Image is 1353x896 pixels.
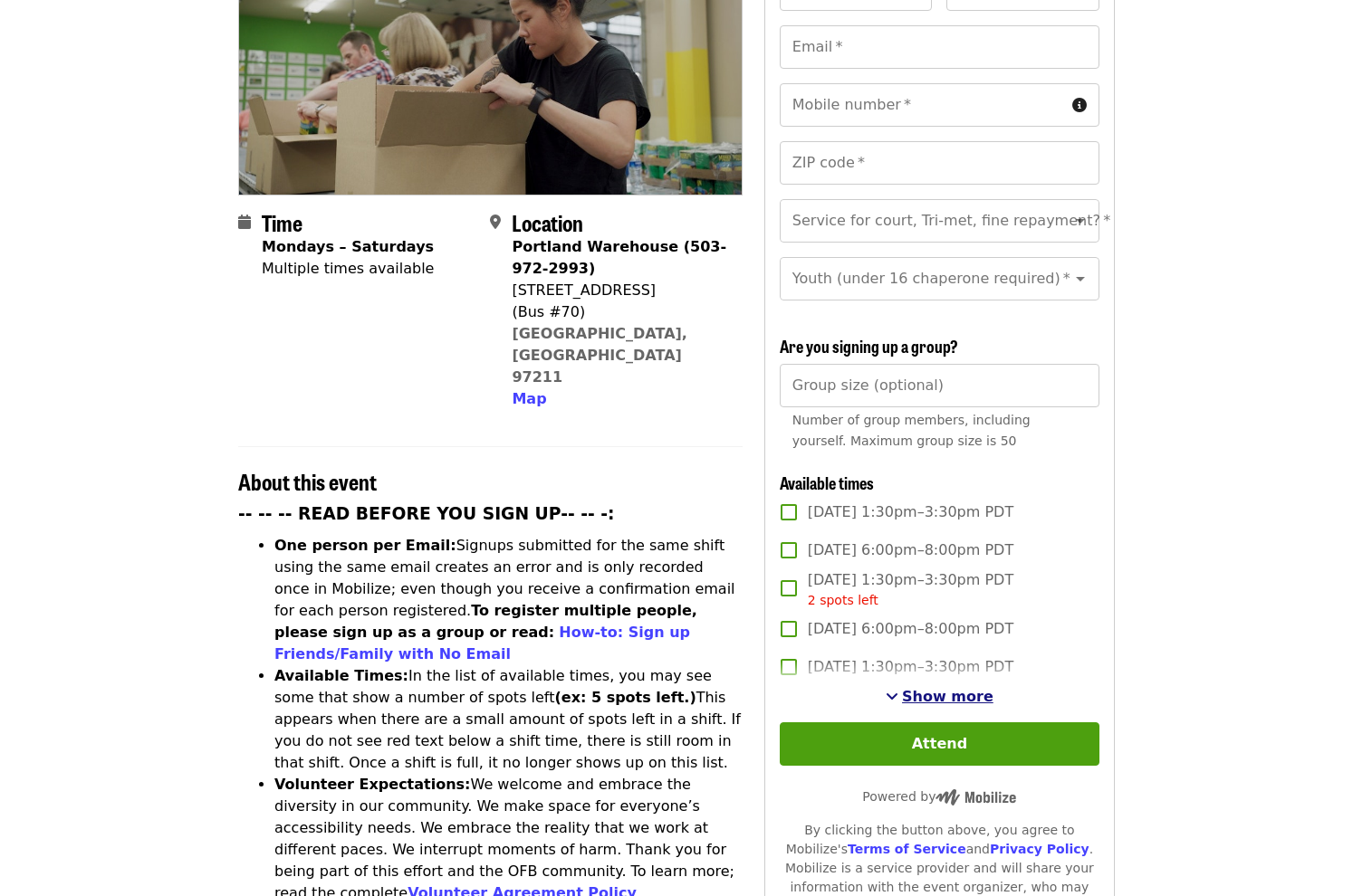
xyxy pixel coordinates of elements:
span: Show more [902,688,993,705]
span: [DATE] 1:30pm–3:30pm PDT [808,501,1013,523]
strong: Available Times: [274,667,408,684]
span: Available times [780,471,874,494]
input: ZIP code [780,141,1099,185]
button: Attend [780,722,1099,766]
div: [STREET_ADDRESS] [512,280,727,301]
input: Mobile number [780,83,1065,127]
li: In the list of available times, you may see some that show a number of spots left This appears wh... [274,665,743,774]
strong: One person per Email: [274,537,456,554]
button: Open [1068,208,1093,234]
span: [DATE] 1:30pm–3:30pm PDT [808,569,1013,610]
img: Powered by Mobilize [936,789,1016,805]
div: Multiple times available [262,258,434,280]
span: Are you signing up a group? [780,334,958,357]
strong: Mondays – Saturdays [262,238,434,255]
span: Powered by [862,789,1016,804]
strong: Volunteer Expectations: [274,776,471,793]
strong: To register multiple people, please sign up as a group or read: [274,602,697,641]
strong: (ex: 5 spots left.) [554,689,696,706]
strong: Portland Warehouse (503-972-2993) [512,238,726,277]
a: Terms of Service [848,842,966,856]
input: Email [780,25,1099,69]
span: Time [262,206,302,238]
input: [object Object] [780,364,1099,407]
a: How-to: Sign up Friends/Family with No Email [274,624,690,662]
span: [DATE] 6:00pm–8:00pm PDT [808,618,1013,640]
strong: -- -- -- READ BEFORE YOU SIGN UP-- -- -: [238,504,615,523]
i: map-marker-alt icon [490,214,501,231]
span: 2 spots left [808,593,878,607]
i: calendar icon [238,214,251,231]
span: About this event [238,465,377,497]
a: [GEOGRAPHIC_DATA], [GEOGRAPHIC_DATA] 97211 [512,325,687,386]
span: Location [512,206,583,238]
a: Privacy Policy [990,842,1089,856]
button: Open [1068,266,1093,291]
li: Signups submitted for the same shift using the same email creates an error and is only recorded o... [274,535,743,665]
button: See more timeslots [886,686,993,708]
div: (Bus #70) [512,301,727,323]
button: Map [512,388,546,410]
span: [DATE] 6:00pm–8:00pm PDT [808,539,1013,561]
span: Map [512,390,546,407]
span: [DATE] 1:30pm–3:30pm PDT [808,656,1013,678]
i: circle-info icon [1072,97,1087,114]
span: Number of group members, including yourself. Maximum group size is 50 [792,413,1031,448]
